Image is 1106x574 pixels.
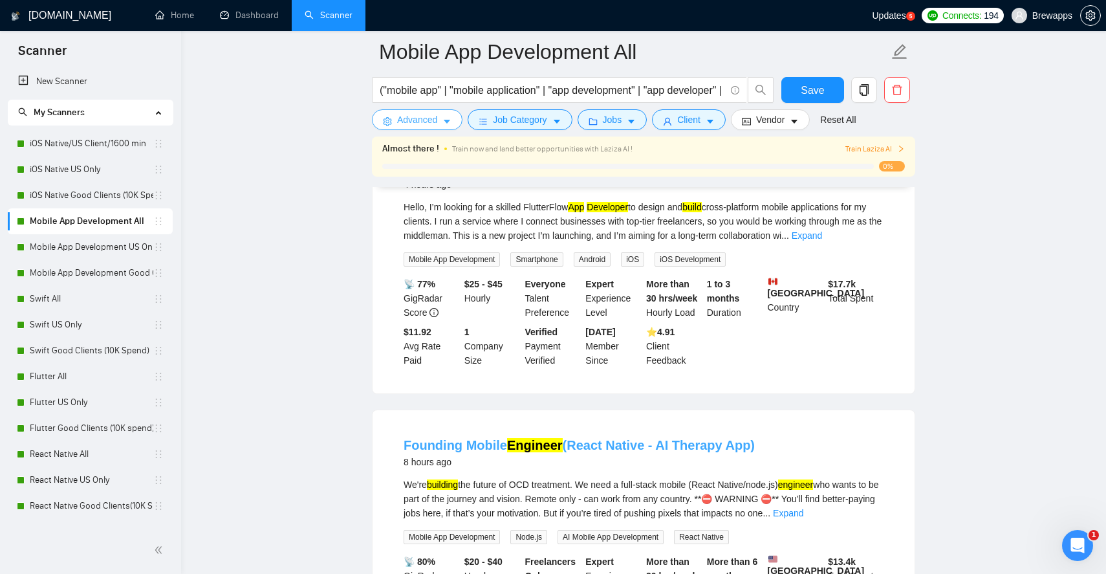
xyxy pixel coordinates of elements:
a: iOS Native Good Clients (10K Spend) [30,182,153,208]
a: homeHome [155,10,194,21]
span: holder [153,475,164,485]
span: holder [153,268,164,278]
a: setting [1080,10,1101,21]
div: Payment Verified [523,325,583,368]
mark: Developer [587,202,628,212]
li: Flutter US Only [8,390,173,415]
a: React Native US Only [30,467,153,493]
li: Swift US Only [8,312,173,338]
b: More than 30 hrs/week [646,279,697,304]
span: 194 [984,8,998,23]
a: searchScanner [305,10,352,21]
li: React Native All [8,441,173,467]
button: delete [884,77,910,103]
a: React Native All [30,441,153,467]
a: iOS Native/US Client/1600 min [30,131,153,157]
iframe: Intercom live chat [1062,530,1093,561]
li: React Native Good Clients(10K Spend) [8,493,173,519]
span: holder [153,164,164,175]
span: holder [153,371,164,382]
span: bars [479,116,488,126]
span: Vendor [756,113,785,127]
span: Mobile App Development [404,530,500,544]
b: $ 17.7k [828,279,856,289]
span: Smartphone [510,252,563,267]
li: iOS Native/US Client/1600 min [8,131,173,157]
div: Client Feedback [644,325,704,368]
div: 8 hours ago [404,454,755,470]
button: barsJob Categorycaret-down [468,109,572,130]
button: copy [851,77,877,103]
li: Mobile App Development US Only [8,234,173,260]
span: holder [153,320,164,330]
a: Expand [773,508,803,518]
span: user [1015,11,1024,20]
a: Flutter Good Clients (10K spend) [30,415,153,441]
a: Mobile App Development Good Clients (15K Spend) [30,260,153,286]
button: search [748,77,774,103]
span: iOS [621,252,644,267]
a: iOS Native US Only [30,157,153,182]
span: Train now and land better opportunities with Laziza AI ! [452,144,633,153]
a: React Native Good Clients(10K Spend) [30,493,153,519]
div: Hourly Load [644,277,704,320]
span: caret-down [790,116,799,126]
span: Android [574,252,611,267]
b: 1 [464,327,470,337]
span: Scanner [8,41,77,69]
span: folder [589,116,598,126]
span: search [748,84,773,96]
span: ... [763,508,770,518]
span: right [897,145,905,153]
span: info-circle [731,86,739,94]
a: Founding MobileEngineer(React Native - AI Therapy App) [404,438,755,452]
span: caret-down [706,116,715,126]
span: My Scanners [18,107,85,118]
b: $20 - $40 [464,557,503,567]
span: holder [153,346,164,356]
a: Swift Good Clients (10K Spend) [30,338,153,364]
div: Experience Level [583,277,644,320]
span: AI Mobile App Development [558,530,664,544]
a: New Scanner [18,69,162,94]
a: Flutter US Only [30,390,153,415]
mark: build [682,202,702,212]
b: ⭐️ 4.91 [646,327,675,337]
span: holder [153,501,164,511]
span: holder [153,423,164,434]
img: 🇨🇦 [768,277,777,286]
span: Jobs [603,113,622,127]
a: dashboardDashboard [220,10,279,21]
img: logo [11,6,20,27]
span: search [18,107,27,116]
div: Avg Rate Paid [401,325,462,368]
div: Company Size [462,325,523,368]
li: Swift All [8,286,173,312]
b: Expert [585,279,614,289]
span: holder [153,216,164,226]
div: Talent Preference [523,277,583,320]
li: React Native US Only [8,467,173,493]
li: New Scanner [8,69,173,94]
a: 5 [906,12,915,21]
text: 5 [909,14,912,19]
div: Member Since [583,325,644,368]
button: Train Laziza AI [845,143,905,155]
a: Swift US Only [30,312,153,338]
b: Verified [525,327,558,337]
button: settingAdvancedcaret-down [372,109,462,130]
span: caret-down [627,116,636,126]
li: iOS Native US Only [8,157,173,182]
span: double-left [154,544,167,557]
a: Mobile App Development US Only [30,234,153,260]
span: info-circle [429,308,439,317]
span: Client [677,113,700,127]
span: Job Category [493,113,547,127]
mark: Engineer [507,438,563,452]
b: Everyone [525,279,566,289]
span: Mobile App Development [404,252,500,267]
span: iOS Development [655,252,726,267]
b: [GEOGRAPHIC_DATA] [768,277,865,298]
li: Mobile App Development Good Clients (15K Spend) [8,260,173,286]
